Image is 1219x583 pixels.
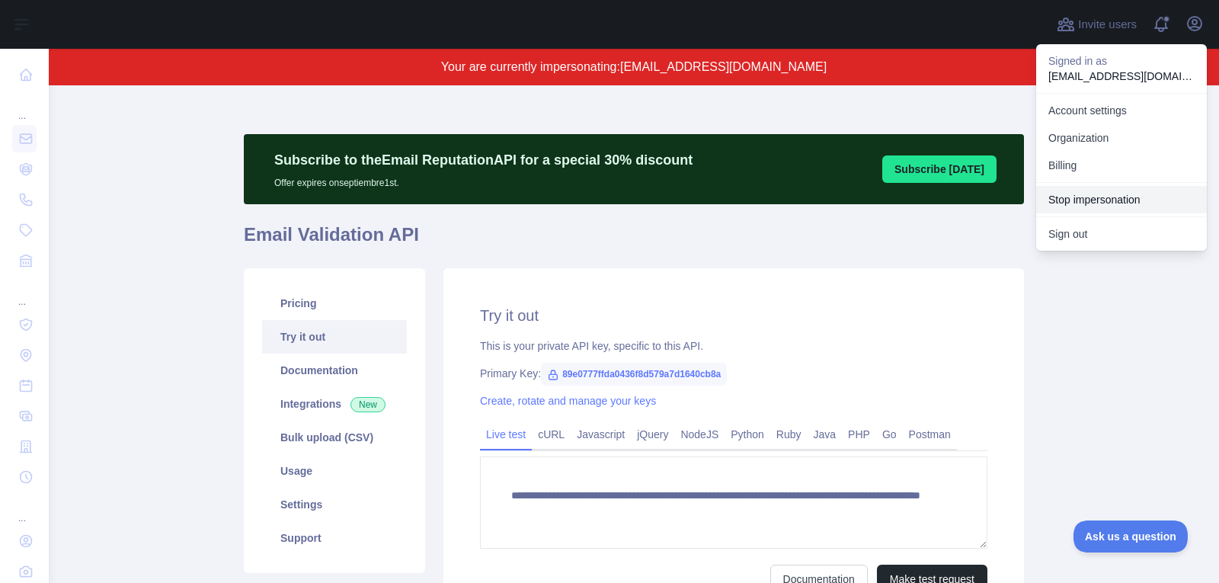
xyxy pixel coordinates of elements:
button: Stop impersonation [1036,186,1207,213]
a: cURL [532,422,571,447]
span: 89e0777ffda0436f8d579a7d1640cb8a [541,363,727,386]
a: Pricing [262,287,407,320]
p: Signed in as [1048,53,1195,69]
p: [EMAIL_ADDRESS][DOMAIN_NAME] [1048,69,1195,84]
a: Settings [262,488,407,521]
span: Invite users [1078,16,1137,34]
h1: Email Validation API [244,223,1024,259]
a: Organization [1036,124,1207,152]
iframe: Toggle Customer Support [1073,521,1189,553]
button: Invite users [1054,12,1140,37]
a: jQuery [631,422,674,447]
a: NodeJS [674,422,725,447]
div: ... [12,277,37,308]
a: Ruby [770,422,808,447]
a: Live test [480,422,532,447]
div: ... [12,494,37,524]
div: ... [12,91,37,122]
a: Postman [903,422,957,447]
a: PHP [842,422,876,447]
p: Offer expires on septiembre 1st. [274,171,693,189]
a: Usage [262,454,407,488]
a: Javascript [571,422,631,447]
a: Support [262,521,407,555]
div: This is your private API key, specific to this API. [480,338,987,354]
h2: Try it out [480,305,987,326]
a: Go [876,422,903,447]
a: Create, rotate and manage your keys [480,395,656,407]
a: Try it out [262,320,407,354]
span: [EMAIL_ADDRESS][DOMAIN_NAME] [620,60,827,73]
button: Subscribe [DATE] [882,155,997,183]
p: Subscribe to the Email Reputation API for a special 30 % discount [274,149,693,171]
div: Primary Key: [480,366,987,381]
a: Account settings [1036,97,1207,124]
span: New [350,397,386,412]
a: Documentation [262,354,407,387]
button: Billing [1036,152,1207,179]
a: Bulk upload (CSV) [262,421,407,454]
span: Your are currently impersonating: [441,60,620,73]
a: Python [725,422,770,447]
button: Sign out [1036,220,1207,248]
a: Integrations New [262,387,407,421]
a: Java [808,422,843,447]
